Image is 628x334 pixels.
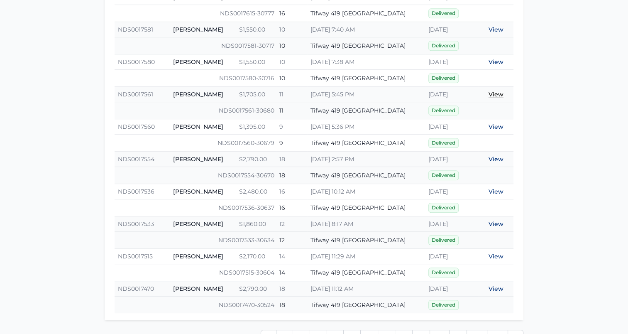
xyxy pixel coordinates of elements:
td: 14 [276,264,307,281]
a: View [489,58,503,66]
td: NDS0017554-30670 [115,167,276,184]
td: 11 [276,87,307,102]
td: 18 [276,281,307,297]
td: NDS0017615-30777 [115,5,276,22]
td: [PERSON_NAME] [170,152,236,167]
td: 18 [276,152,307,167]
td: [DATE] [425,184,479,199]
td: Tifway 419 [GEOGRAPHIC_DATA] [307,70,425,87]
td: $1,550.00 [236,54,276,70]
td: 10 [276,37,307,54]
a: NDS0017560 [118,123,155,130]
td: Tifway 419 [GEOGRAPHIC_DATA] [307,135,425,152]
a: View [489,123,503,130]
td: [DATE] 10:12 AM [307,184,425,199]
td: 9 [276,119,307,135]
a: NDS0017580 [118,58,155,66]
td: [DATE] 5:36 PM [307,119,425,135]
td: [DATE] [425,22,479,37]
td: 16 [276,184,307,199]
td: Tifway 419 [GEOGRAPHIC_DATA] [307,264,425,281]
td: [DATE] 2:57 PM [307,152,425,167]
td: NDS0017560-30679 [115,135,276,152]
td: [PERSON_NAME] [170,119,236,135]
td: 18 [276,297,307,314]
a: NDS0017533 [118,220,154,228]
td: 9 [276,135,307,152]
td: Tifway 419 [GEOGRAPHIC_DATA] [307,37,425,54]
td: $2,170.00 [236,249,276,264]
td: NDS0017515-30604 [115,264,276,281]
td: NDS0017470-30524 [115,297,276,314]
td: $1,705.00 [236,87,276,102]
td: 10 [276,54,307,70]
a: View [489,91,503,98]
td: Tifway 419 [GEOGRAPHIC_DATA] [307,297,425,314]
td: $1,395.00 [236,119,276,135]
td: NDS0017580-30716 [115,70,276,87]
td: 10 [276,22,307,37]
td: Tifway 419 [GEOGRAPHIC_DATA] [307,199,425,216]
td: 16 [276,5,307,22]
td: [DATE] 11:29 AM [307,249,425,264]
td: [DATE] 5:45 PM [307,87,425,102]
td: NDS0017536-30637 [115,199,276,216]
td: [DATE] 8:17 AM [307,216,425,232]
td: Tifway 419 [GEOGRAPHIC_DATA] [307,5,425,22]
span: Delivered [428,138,459,148]
td: $1,860.00 [236,216,276,232]
span: Delivered [428,8,459,18]
a: View [489,285,503,292]
a: NDS0017470 [118,285,154,292]
td: [DATE] [425,54,479,70]
td: [DATE] [425,216,479,232]
td: $2,790.00 [236,152,276,167]
span: Delivered [428,41,459,51]
td: NDS0017561-30680 [115,102,276,119]
td: [DATE] [425,281,479,297]
td: [DATE] [425,249,479,264]
span: Delivered [428,268,459,278]
td: [PERSON_NAME] [170,54,236,70]
td: [PERSON_NAME] [170,216,236,232]
a: NDS0017554 [118,155,154,163]
td: $1,550.00 [236,22,276,37]
td: 11 [276,102,307,119]
span: Delivered [428,106,459,115]
span: Delivered [428,170,459,180]
a: NDS0017581 [118,26,153,33]
td: Tifway 419 [GEOGRAPHIC_DATA] [307,102,425,119]
a: View [489,220,503,228]
span: Delivered [428,235,459,245]
td: 10 [276,70,307,87]
a: NDS0017536 [118,188,154,195]
td: Tifway 419 [GEOGRAPHIC_DATA] [307,167,425,184]
span: Delivered [428,300,459,310]
td: Tifway 419 [GEOGRAPHIC_DATA] [307,232,425,249]
span: Delivered [428,203,459,213]
span: Delivered [428,73,459,83]
td: 12 [276,216,307,232]
a: NDS0017515 [118,253,153,260]
td: [DATE] [425,119,479,135]
td: [DATE] 7:38 AM [307,54,425,70]
td: [DATE] 7:40 AM [307,22,425,37]
a: View [489,26,503,33]
td: NDS0017533-30634 [115,232,276,249]
td: [PERSON_NAME] [170,281,236,297]
td: 18 [276,167,307,184]
td: [DATE] 11:12 AM [307,281,425,297]
td: [PERSON_NAME] [170,87,236,102]
td: $2,790.00 [236,281,276,297]
a: View [489,155,503,163]
td: [PERSON_NAME] [170,249,236,264]
td: [DATE] [425,152,479,167]
td: $2,480.00 [236,184,276,199]
td: 12 [276,232,307,249]
a: View [489,253,503,260]
a: View [489,188,503,195]
td: [DATE] [425,87,479,102]
td: 16 [276,199,307,216]
a: NDS0017561 [118,91,153,98]
td: NDS0017581-30717 [115,37,276,54]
